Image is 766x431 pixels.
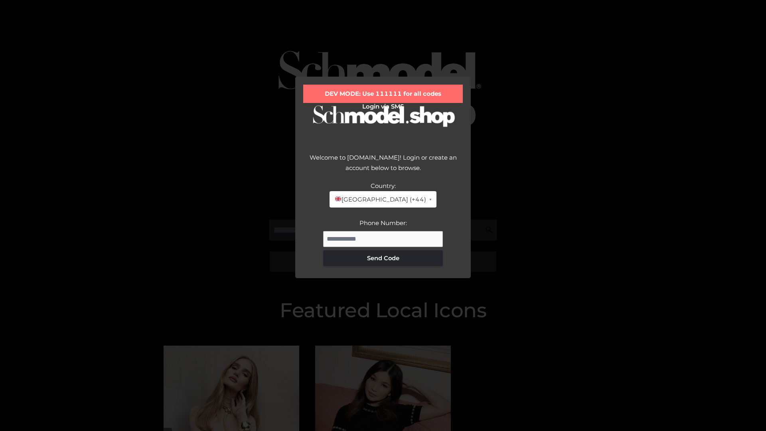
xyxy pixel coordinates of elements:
[303,103,463,110] h2: Login via SMS
[359,219,407,227] label: Phone Number:
[371,182,396,190] label: Country:
[303,85,463,103] div: DEV MODE: Use 111111 for all codes
[323,250,443,266] button: Send Code
[335,196,341,202] img: 🇬🇧
[334,194,426,205] span: [GEOGRAPHIC_DATA] (+44)
[303,152,463,181] div: Welcome to [DOMAIN_NAME]! Login or create an account below to browse.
